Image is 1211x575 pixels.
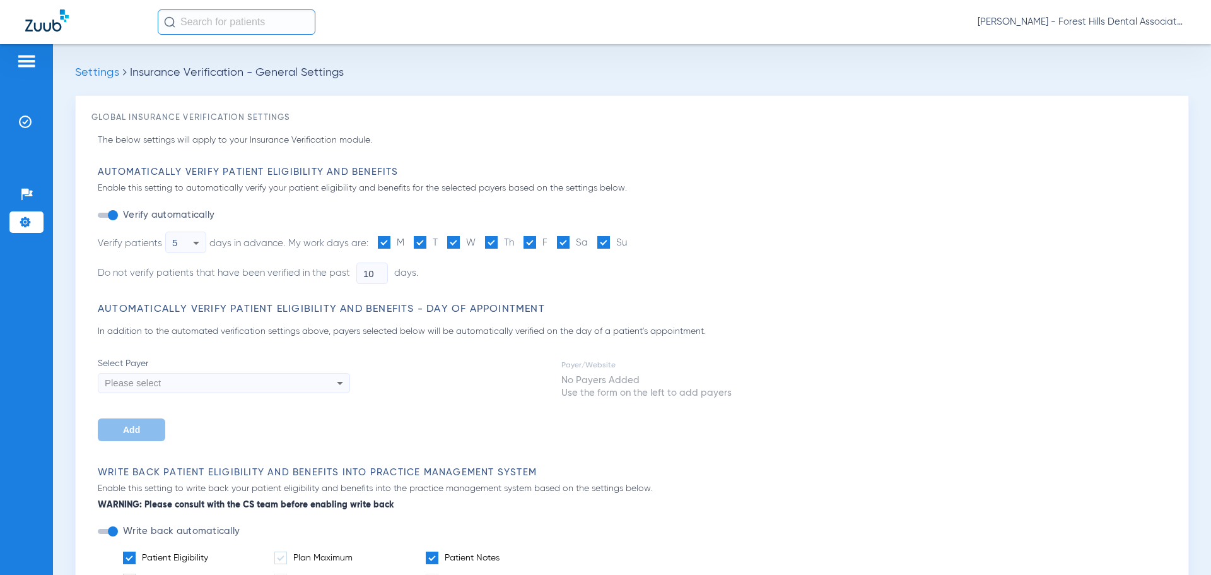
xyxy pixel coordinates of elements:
img: hamburger-icon [16,54,37,69]
h3: Automatically Verify Patient Eligibility and Benefits [98,166,1173,179]
label: Sa [557,236,588,250]
span: Insurance Verification - General Settings [130,67,344,78]
div: Verify patients days in advance. [98,232,285,253]
button: Add [98,418,165,441]
label: Write back automatically [120,525,240,538]
h3: Global Insurance Verification Settings [91,112,1173,124]
h3: Automatically Verify Patient Eligibility and Benefits - Day of Appointment [98,303,1173,316]
span: My work days are: [288,239,368,248]
label: M [378,236,404,250]
td: Payer/Website [561,359,732,372]
img: Zuub Logo [25,9,69,32]
span: 5 [172,237,177,248]
label: W [447,236,476,250]
li: Do not verify patients that have been verified in the past days. [98,263,624,284]
p: Enable this setting to automatically verify your patient eligibility and benefits for the selecte... [98,182,1173,195]
label: Verify automatically [120,209,214,222]
label: T [414,236,438,250]
span: Select Payer [98,357,350,370]
span: Patient Notes [445,554,500,562]
span: Plan Maximum [293,554,353,562]
label: Su [597,236,627,250]
img: Search Icon [164,16,175,28]
label: Th [485,236,514,250]
span: [PERSON_NAME] - Forest Hills Dental Associates [978,16,1186,28]
p: In addition to the automated verification settings above, payers selected below will be automatic... [98,325,1173,338]
span: Patient Eligibility [142,554,208,562]
span: Settings [75,67,119,78]
b: WARNING: Please consult with the CS team before enabling write back [98,499,1173,512]
p: Enable this setting to write back your patient eligibility and benefits into the practice managem... [98,482,1173,512]
input: Search for patients [158,9,315,35]
span: Add [123,425,140,435]
label: F [524,236,547,250]
h3: Write Back Patient Eligibility and Benefits Into Practice Management System [98,466,1173,479]
span: Please select [105,377,161,388]
td: No Payers Added Use the form on the left to add payers [561,374,732,400]
p: The below settings will apply to your Insurance Verification module. [98,134,1173,147]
